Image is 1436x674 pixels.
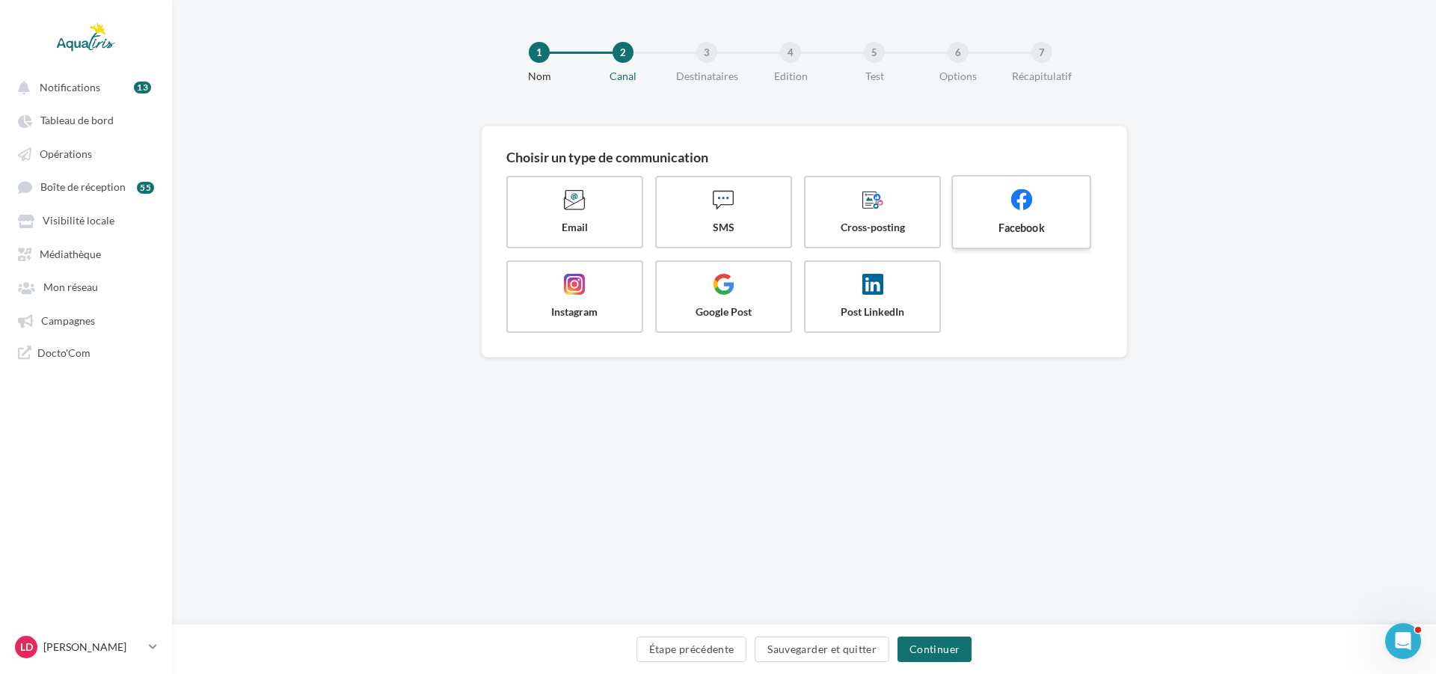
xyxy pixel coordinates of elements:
a: LD [PERSON_NAME] [12,633,160,661]
span: LD [20,640,33,655]
a: Boîte de réception 55 [9,173,163,200]
button: Sauvegarder et quitter [755,637,889,662]
div: 13 [134,82,151,94]
div: Nom [491,69,587,84]
div: 2 [613,42,633,63]
div: 7 [1031,42,1052,63]
button: Étape précédente [636,637,747,662]
span: Opérations [40,147,92,160]
a: Médiathèque [9,240,163,267]
button: Notifications 13 [9,73,157,100]
span: Visibilité locale [43,215,114,227]
span: Notifications [40,81,100,94]
div: 3 [696,42,717,63]
span: Campagnes [41,314,95,327]
a: Campagnes [9,307,163,334]
a: Visibilité locale [9,206,163,233]
span: SMS [669,220,779,235]
span: Docto'Com [37,346,90,360]
span: Boîte de réception [40,181,126,194]
span: Google Post [669,304,779,319]
span: Post LinkedIn [817,304,927,319]
span: Instagram [520,304,630,319]
span: Médiathèque [40,248,101,260]
p: [PERSON_NAME] [43,640,143,655]
div: Choisir un type de communication [506,150,1102,164]
span: Facebook [966,220,1078,235]
span: Email [520,220,630,235]
div: Canal [575,69,671,84]
div: Options [910,69,1006,84]
div: 55 [137,182,154,194]
div: Test [826,69,922,84]
span: Cross-posting [817,220,927,235]
div: Destinataires [659,69,755,84]
div: Edition [743,69,838,84]
div: 5 [864,42,885,63]
a: Opérations [9,140,163,167]
a: Docto'Com [9,340,163,366]
span: Mon réseau [43,281,98,294]
iframe: Intercom live chat [1385,623,1421,659]
div: 1 [529,42,550,63]
div: 4 [780,42,801,63]
div: Récapitulatif [994,69,1090,84]
span: Tableau de bord [40,114,114,127]
button: Continuer [897,637,972,662]
a: Mon réseau [9,273,163,300]
a: Tableau de bord [9,106,163,133]
div: 6 [948,42,969,63]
